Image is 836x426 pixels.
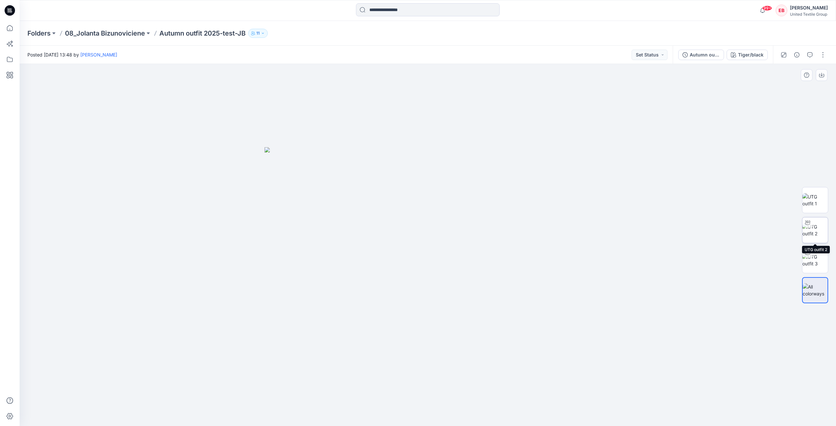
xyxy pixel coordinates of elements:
a: Folders [27,29,51,38]
p: Autumn outfit 2025-test-JB [159,29,246,38]
div: [PERSON_NAME] [790,4,828,12]
button: Tiger/black [727,50,768,60]
button: 11 [248,29,268,38]
img: UTG outfit 1 [802,193,828,207]
button: Details [792,50,802,60]
span: Posted [DATE] 13:48 by [27,51,117,58]
button: Autumn outfit 2025-test-JB [678,50,724,60]
a: 08_Jolanta Bizunoviciene [65,29,145,38]
img: UTG outfit 2 [802,223,828,237]
img: All colorways [803,283,828,297]
p: 11 [256,30,260,37]
a: [PERSON_NAME] [80,52,117,57]
div: EB [776,5,787,16]
span: 99+ [762,6,772,11]
div: United Textile Group [790,12,828,17]
img: UTG outfit 3 [802,253,828,267]
div: Tiger/black [738,51,764,58]
div: Autumn outfit 2025-test-JB [690,51,720,58]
